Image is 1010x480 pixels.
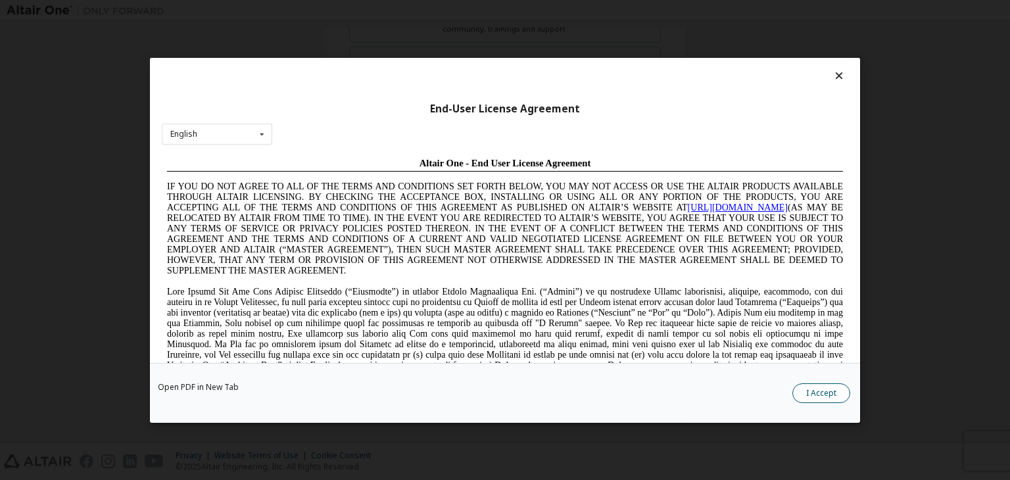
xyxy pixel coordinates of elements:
span: Altair One - End User License Agreement [258,5,429,16]
span: IF YOU DO NOT AGREE TO ALL OF THE TERMS AND CONDITIONS SET FORTH BELOW, YOU MAY NOT ACCESS OR USE... [5,29,681,123]
div: End-User License Agreement [162,102,848,115]
div: English [170,130,197,138]
a: Open PDF in New Tab [158,383,239,391]
button: I Accept [792,383,850,403]
span: Lore Ipsumd Sit Ame Cons Adipisc Elitseddo (“Eiusmodte”) in utlabor Etdolo Magnaaliqua Eni. (“Adm... [5,134,681,228]
a: [URL][DOMAIN_NAME] [526,50,626,60]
